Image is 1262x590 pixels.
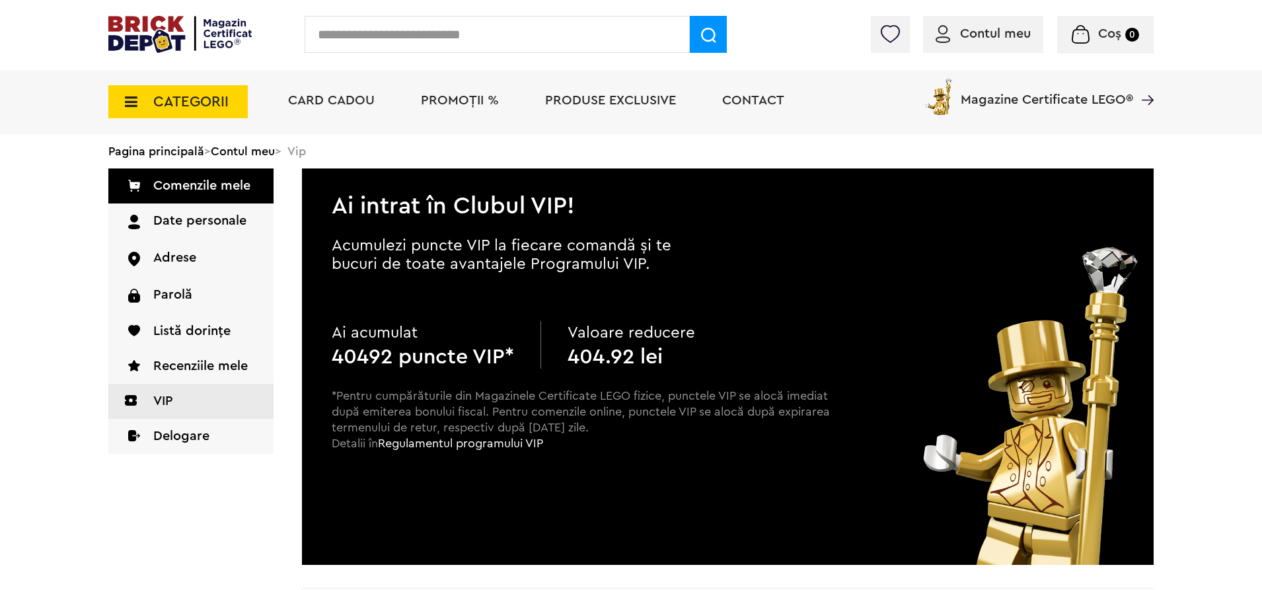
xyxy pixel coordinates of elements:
span: Coș [1098,27,1121,40]
b: 404.92 lei [568,346,663,367]
p: Ai acumulat [332,321,514,345]
span: Magazine Certificate LEGO® [961,76,1133,106]
p: Valoare reducere [568,321,745,345]
a: Card Cadou [288,94,375,107]
img: vip_page_image [909,247,1154,565]
a: Listă dorințe [108,314,274,349]
span: CATEGORII [153,94,229,109]
a: Contul meu [936,27,1031,40]
a: Contact [722,94,784,107]
a: Regulamentul programului VIP [378,437,543,449]
a: Produse exclusive [545,94,676,107]
div: > > Vip [108,134,1154,168]
a: PROMOȚII % [421,94,499,107]
a: Recenziile mele [108,349,274,384]
a: Magazine Certificate LEGO® [1133,76,1154,89]
b: 40492 puncte VIP* [332,346,514,367]
a: Adrese [108,240,274,277]
p: *Pentru cumpărăturile din Magazinele Certificate LEGO fizice, punctele VIP se alocă imediat după ... [332,388,831,475]
a: Delogare [108,419,274,454]
a: Comenzile mele [108,168,274,203]
small: 0 [1125,28,1139,42]
span: Contul meu [960,27,1031,40]
a: Date personale [108,203,274,240]
a: Contul meu [211,145,275,157]
a: Parolă [108,277,274,314]
a: VIP [108,384,274,419]
a: Pagina principală [108,145,204,157]
h2: Ai intrat în Clubul VIP! [302,168,1154,218]
p: Acumulezi puncte VIP la fiecare comandă și te bucuri de toate avantajele Programului VIP. [332,237,715,274]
